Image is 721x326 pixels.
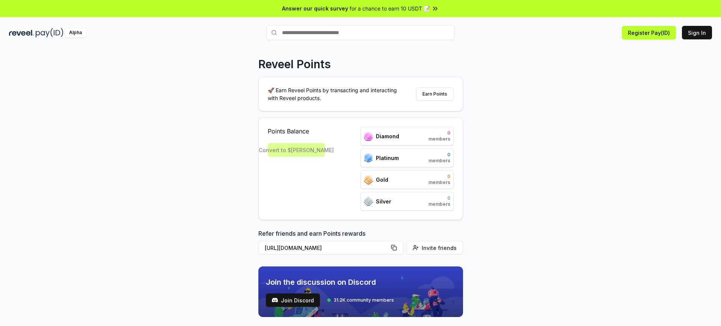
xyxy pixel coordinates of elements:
button: Earn Points [416,87,454,101]
span: 0 [428,195,450,201]
img: ranks_icon [364,175,373,184]
button: [URL][DOMAIN_NAME] [258,241,403,254]
span: Points Balance [268,127,325,136]
button: Sign In [682,26,712,39]
span: 31.2K community members [333,297,394,303]
span: Join Discord [281,296,314,304]
p: Reveel Points [258,57,331,71]
span: members [428,201,450,207]
span: 0 [428,130,450,136]
span: Join the discussion on Discord [266,277,394,287]
span: members [428,179,450,185]
img: ranks_icon [364,196,373,206]
span: members [428,158,450,164]
a: testJoin Discord [266,293,320,307]
span: 0 [428,173,450,179]
img: pay_id [36,28,63,37]
button: Join Discord [266,293,320,307]
div: Refer friends and earn Points rewards [258,229,463,257]
img: ranks_icon [364,153,373,163]
button: Register Pay(ID) [622,26,676,39]
span: Answer our quick survey [282,4,348,12]
span: Invite friends [422,244,457,252]
span: members [428,136,450,142]
p: 🚀 Earn Reveel Points by transacting and interacting with Reveel products. [268,86,403,102]
span: Gold [376,176,388,184]
img: test [272,297,278,303]
span: 0 [428,152,450,158]
button: Invite friends [406,241,463,254]
span: Diamond [376,132,399,140]
img: ranks_icon [364,132,373,141]
div: Alpha [65,28,86,37]
span: Silver [376,197,391,205]
span: Platinum [376,154,399,162]
img: reveel_dark [9,28,34,37]
span: for a chance to earn 10 USDT 📝 [350,4,430,12]
img: discord_banner [258,266,463,317]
